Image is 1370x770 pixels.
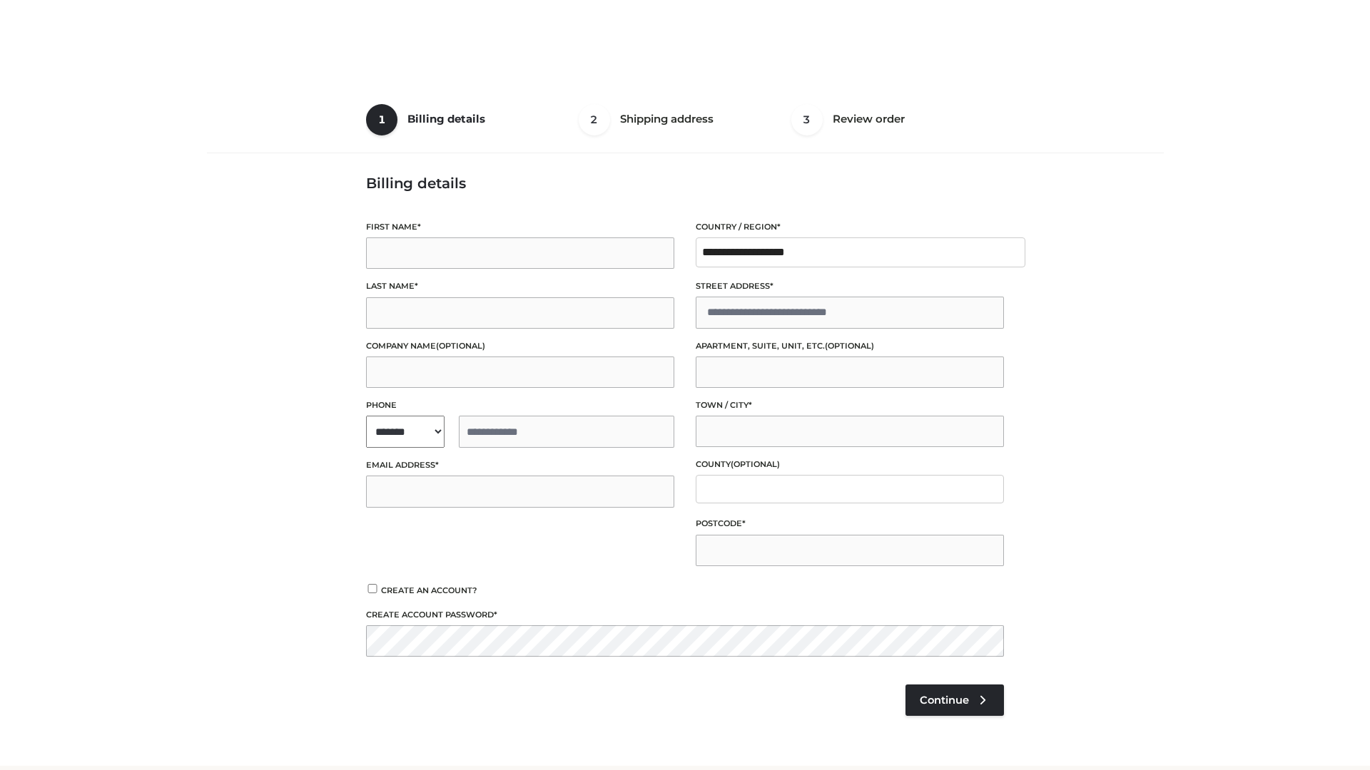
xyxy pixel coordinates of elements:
label: Apartment, suite, unit, etc. [696,339,1004,353]
span: 1 [366,104,397,135]
label: Country / Region [696,220,1004,234]
label: Postcode [696,517,1004,530]
span: 2 [579,104,610,135]
span: (optional) [731,459,780,469]
span: 3 [791,104,823,135]
label: First name [366,220,674,234]
span: Billing details [407,112,485,125]
label: Town / City [696,399,1004,412]
label: Street address [696,279,1004,293]
h3: Billing details [366,175,1004,192]
span: Review order [833,112,905,125]
input: Create an account? [366,584,379,593]
label: Email address [366,458,674,472]
span: (optional) [825,341,874,351]
label: Company name [366,339,674,353]
span: Create an account? [381,585,477,595]
span: (optional) [436,341,485,351]
span: Continue [920,694,969,707]
label: Create account password [366,608,1004,622]
label: County [696,458,1004,471]
label: Phone [366,399,674,412]
label: Last name [366,279,674,293]
a: Continue [905,684,1004,716]
span: Shipping address [620,112,714,125]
